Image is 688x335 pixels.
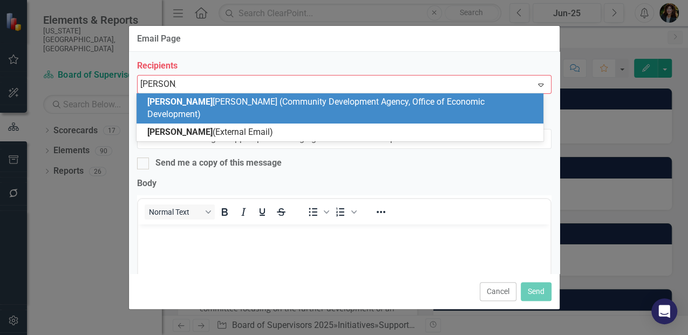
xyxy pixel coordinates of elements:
button: Underline [253,204,271,220]
span: (External Email) [147,127,273,137]
span: [PERSON_NAME] [147,127,213,137]
button: Reveal or hide additional toolbar items [372,204,390,220]
div: Email Page [137,34,181,44]
span: Normal Text [149,208,202,216]
button: Italic [234,204,253,220]
div: Bullet list [304,204,331,220]
label: Body [137,177,551,190]
button: Block Normal Text [145,204,215,220]
div: Open Intercom Messenger [651,298,677,324]
div: Send me a copy of this message [155,157,282,169]
span: [PERSON_NAME] [147,97,213,107]
button: Strikethrough [272,204,290,220]
label: Recipients [137,60,551,72]
button: Send [521,282,551,301]
button: Cancel [480,282,516,301]
span: [PERSON_NAME] (Community Development Agency, Office of Economic Development) [147,97,485,119]
button: Bold [215,204,234,220]
div: Numbered list [331,204,358,220]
